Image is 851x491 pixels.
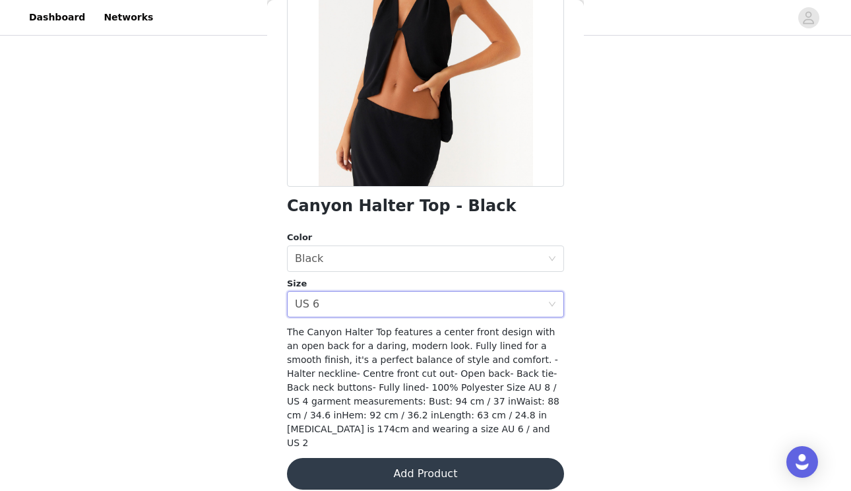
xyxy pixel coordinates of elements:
div: Open Intercom Messenger [786,446,818,478]
span: The Canyon Halter Top features a center front design with an open back for a daring, modern look.... [287,327,559,448]
div: US 6 [295,292,319,317]
h1: Canyon Halter Top - Black [287,197,516,215]
div: Size [287,277,564,290]
button: Add Product [287,458,564,490]
div: avatar [802,7,815,28]
div: Color [287,231,564,244]
div: Black [295,246,323,271]
a: Networks [96,3,161,32]
a: Dashboard [21,3,93,32]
